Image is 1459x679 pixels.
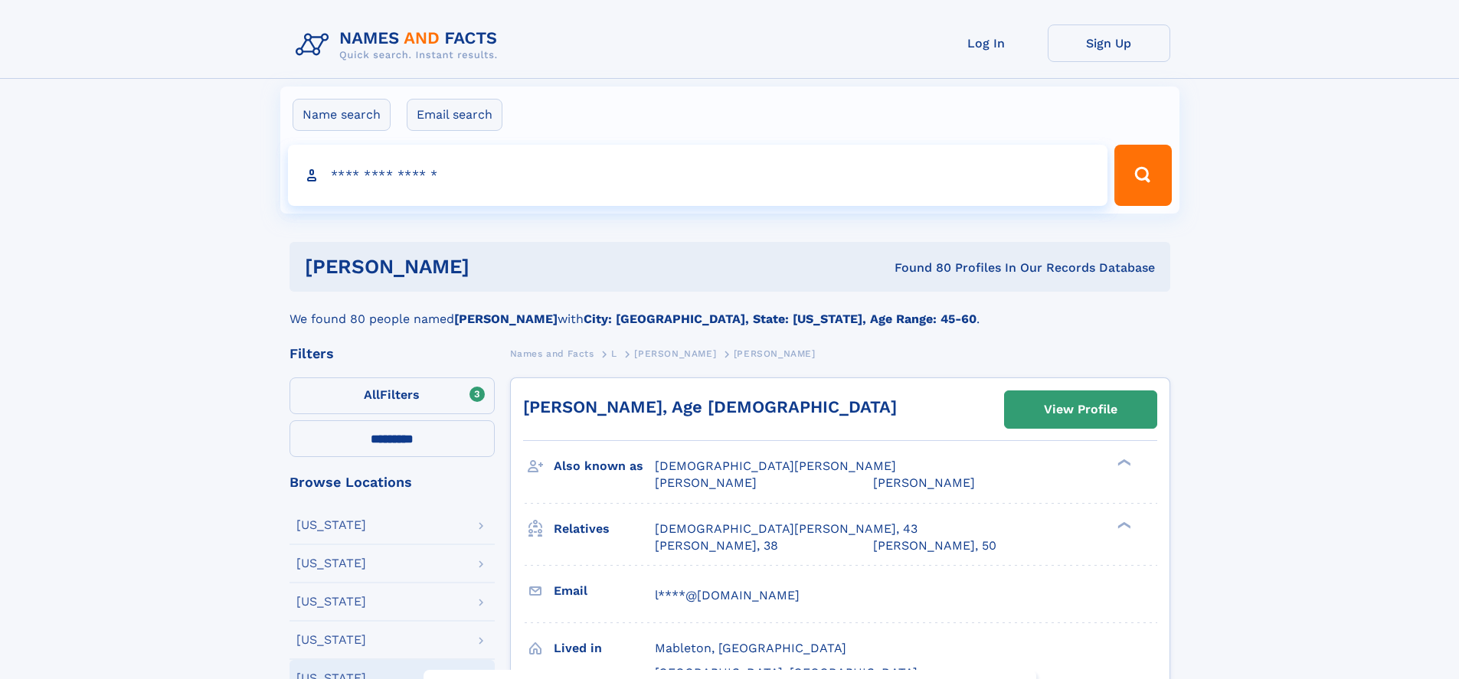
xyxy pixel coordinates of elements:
img: Logo Names and Facts [290,24,510,66]
span: L [611,348,617,359]
div: [US_STATE] [296,557,366,570]
span: [PERSON_NAME] [634,348,716,359]
a: View Profile [1005,391,1156,428]
a: [DEMOGRAPHIC_DATA][PERSON_NAME], 43 [655,521,918,537]
a: [PERSON_NAME] [634,344,716,363]
span: [PERSON_NAME] [655,475,757,490]
div: View Profile [1044,392,1117,427]
a: L [611,344,617,363]
span: [PERSON_NAME] [734,348,816,359]
a: [PERSON_NAME], 38 [655,537,778,554]
button: Search Button [1114,145,1171,206]
span: Mableton, [GEOGRAPHIC_DATA] [655,641,846,655]
div: Filters [290,347,495,361]
label: Name search [293,99,391,131]
h3: Relatives [554,516,655,542]
div: [US_STATE] [296,634,366,646]
a: Sign Up [1048,24,1170,62]
span: [DEMOGRAPHIC_DATA][PERSON_NAME] [655,459,896,473]
input: search input [288,145,1108,206]
div: Browse Locations [290,475,495,489]
div: ❯ [1114,520,1132,530]
div: [US_STATE] [296,519,366,531]
h3: Also known as [554,453,655,479]
div: ❯ [1114,458,1132,468]
span: All [364,387,380,402]
label: Filters [290,377,495,414]
div: We found 80 people named with . [290,292,1170,328]
label: Email search [407,99,502,131]
h1: [PERSON_NAME] [305,257,682,276]
h3: Email [554,578,655,604]
div: [US_STATE] [296,596,366,608]
a: Names and Facts [510,344,594,363]
b: City: [GEOGRAPHIC_DATA], State: [US_STATE], Age Range: 45-60 [584,312,976,326]
a: [PERSON_NAME], 50 [873,537,996,554]
a: Log In [925,24,1048,62]
h3: Lived in [554,635,655,661]
span: [PERSON_NAME] [873,475,975,490]
div: Found 80 Profiles In Our Records Database [682,260,1155,276]
a: [PERSON_NAME], Age [DEMOGRAPHIC_DATA] [523,397,897,416]
b: [PERSON_NAME] [454,312,558,326]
